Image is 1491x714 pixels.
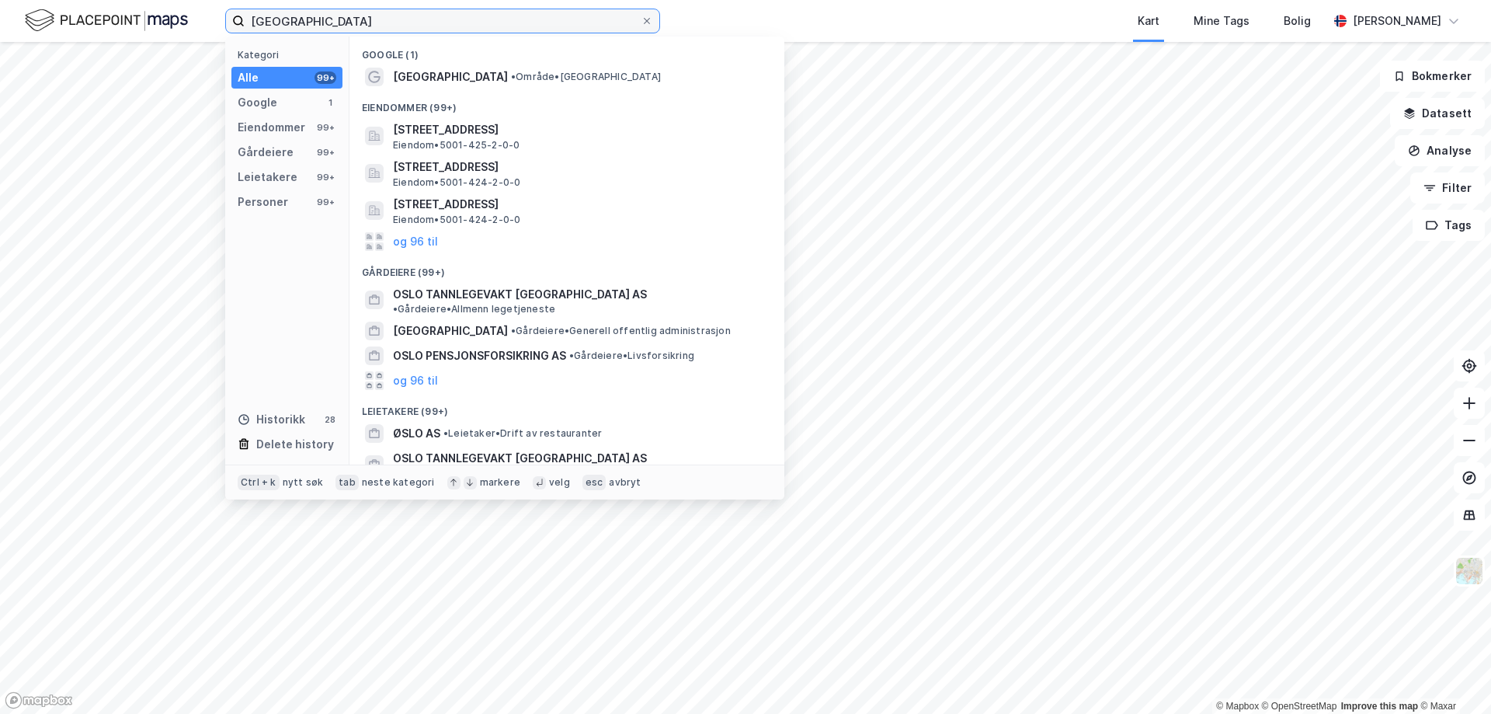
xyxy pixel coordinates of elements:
span: [GEOGRAPHIC_DATA] [393,322,508,340]
div: Google (1) [349,37,784,64]
div: nytt søk [283,476,324,489]
span: Eiendom • 5001-424-2-0-0 [393,214,520,226]
a: OpenStreetMap [1262,701,1337,712]
button: og 96 til [393,232,438,251]
div: 99+ [315,146,336,158]
img: logo.f888ab2527a4732fd821a326f86c7f29.svg [25,7,188,34]
span: ØSLO AS [393,424,440,443]
button: Bokmerker [1380,61,1485,92]
div: Delete history [256,435,334,454]
div: velg [549,476,570,489]
div: Gårdeiere [238,143,294,162]
span: Gårdeiere • Generell offentlig administrasjon [511,325,731,337]
span: OSLO TANNLEGEVAKT [GEOGRAPHIC_DATA] AS [393,285,647,304]
div: Kontrollprogram for chat [1413,639,1491,714]
button: Datasett [1390,98,1485,129]
button: og 96 til [393,371,438,390]
div: 99+ [315,121,336,134]
div: Kart [1138,12,1159,30]
div: tab [335,475,359,490]
a: Mapbox homepage [5,691,73,709]
span: Område • [GEOGRAPHIC_DATA] [511,71,661,83]
div: 1 [324,96,336,109]
span: • [443,427,448,439]
div: Eiendommer [238,118,305,137]
div: Gårdeiere (99+) [349,254,784,282]
span: OSLO TANNLEGEVAKT [GEOGRAPHIC_DATA] AS [393,449,647,468]
div: neste kategori [362,476,435,489]
button: Analyse [1395,135,1485,166]
span: [GEOGRAPHIC_DATA] [393,68,508,86]
span: [STREET_ADDRESS] [393,195,766,214]
span: Gårdeiere • Allmenn legetjeneste [393,303,555,315]
span: Eiendom • 5001-425-2-0-0 [393,139,520,152]
img: Z [1455,556,1484,586]
span: [STREET_ADDRESS] [393,120,766,139]
a: Improve this map [1341,701,1418,712]
div: Historikk [238,410,305,429]
div: Ctrl + k [238,475,280,490]
input: Søk på adresse, matrikkel, gårdeiere, leietakere eller personer [245,9,641,33]
a: Mapbox [1216,701,1259,712]
div: markere [480,476,520,489]
div: Alle [238,68,259,87]
div: Mine Tags [1194,12,1249,30]
div: esc [582,475,606,490]
iframe: Chat Widget [1413,639,1491,714]
span: • [511,71,516,82]
div: 99+ [315,171,336,183]
span: Leietaker • Drift av restauranter [443,427,602,440]
div: Google [238,93,277,112]
span: Gårdeiere • Livsforsikring [569,350,694,362]
div: 99+ [315,71,336,84]
button: Tags [1413,210,1485,241]
span: [STREET_ADDRESS] [393,158,766,176]
div: avbryt [609,476,641,489]
div: Kategori [238,49,342,61]
span: • [569,350,574,361]
span: • [511,325,516,336]
div: 28 [324,413,336,426]
button: Filter [1410,172,1485,204]
div: 99+ [315,196,336,208]
div: [PERSON_NAME] [1353,12,1441,30]
div: Leietakere (99+) [349,393,784,421]
div: Leietakere [238,168,297,186]
div: Bolig [1284,12,1311,30]
span: Eiendom • 5001-424-2-0-0 [393,176,520,189]
div: Personer [238,193,288,211]
span: OSLO PENSJONSFORSIKRING AS [393,347,566,365]
span: • [393,303,398,315]
div: Eiendommer (99+) [349,89,784,117]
